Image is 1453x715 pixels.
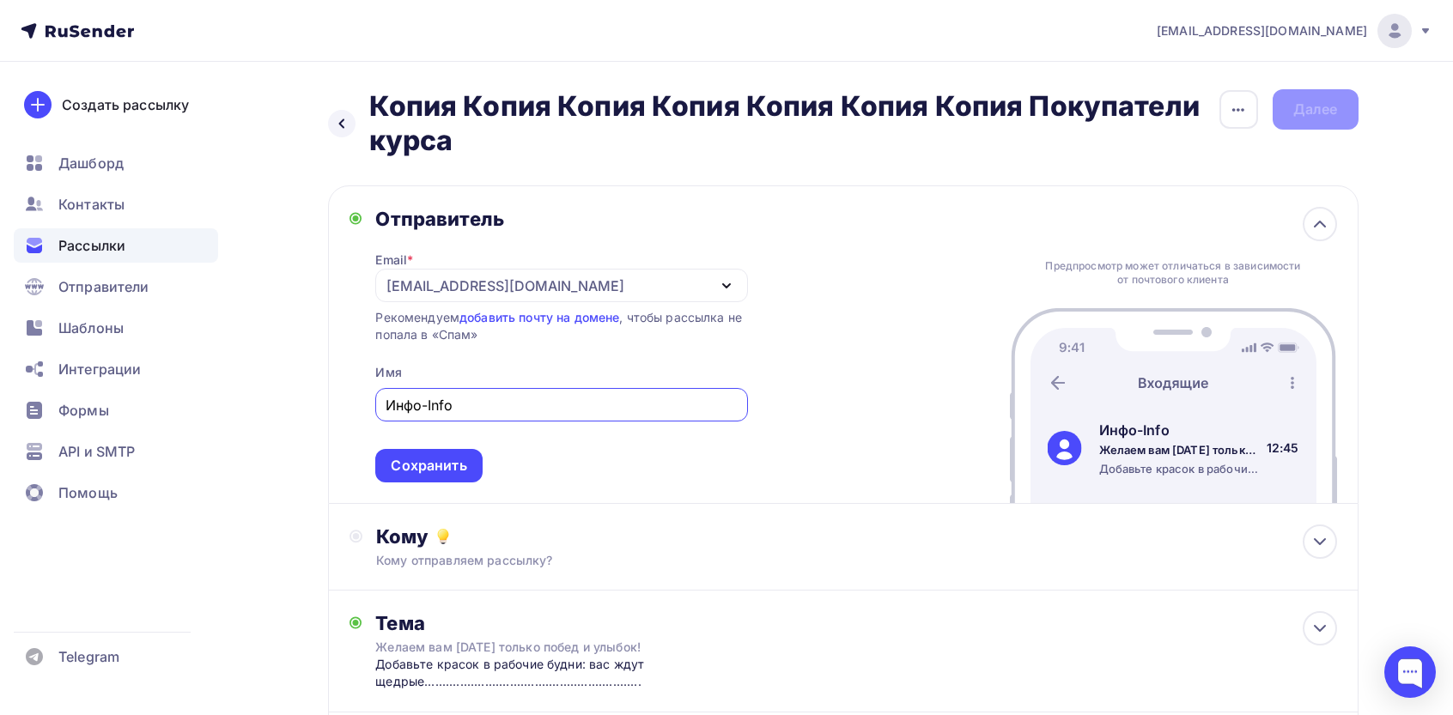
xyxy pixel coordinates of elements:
div: 12:45 [1267,439,1299,457]
div: Кому отправляем рассылку? [376,552,1241,569]
span: Контакты [58,194,125,215]
div: Создать рассылку [62,94,189,115]
a: Шаблоны [14,311,218,345]
div: Имя [375,364,401,381]
div: Добавьте красок в рабочие будни: вас ждут щедрые.................................................... [1099,461,1261,476]
div: Тема [375,611,714,635]
div: Email [375,251,413,269]
a: Дашборд [14,146,218,180]
span: [EMAIL_ADDRESS][DOMAIN_NAME] [1157,22,1367,39]
h2: Копия Копия Копия Копия Копия Копия Копия Покупатели курса [369,89,1219,158]
span: Формы [58,400,109,421]
span: Telegram [58,646,119,667]
div: [EMAIL_ADDRESS][DOMAIN_NAME] [386,276,624,296]
button: [EMAIL_ADDRESS][DOMAIN_NAME] [375,269,747,302]
div: Желаем вам [DATE] только побед и улыбок! [375,639,681,656]
span: Шаблоны [58,318,124,338]
a: [EMAIL_ADDRESS][DOMAIN_NAME] [1157,14,1432,48]
span: Рассылки [58,235,125,256]
span: Отправители [58,276,149,297]
div: Предпросмотр может отличаться в зависимости от почтового клиента [1041,259,1305,287]
div: Рекомендуем , чтобы рассылка не попала в «Спам» [375,309,747,343]
div: Желаем вам [DATE] только побед и улыбок! [1099,442,1261,457]
a: Формы [14,393,218,427]
a: Рассылки [14,228,218,263]
span: Дашборд [58,153,124,173]
div: Кому [376,524,1336,548]
span: Помощь [58,482,118,503]
div: Сохранить [391,456,466,476]
span: Интеграции [58,359,141,379]
a: Отправители [14,270,218,304]
div: Добавьте красок в рабочие будни: вас ждут щедрые.................................................... [375,656,714,691]
span: API и SMTP [58,441,135,462]
div: Инфо-Info [1099,420,1261,440]
a: добавить почту на домене [459,310,619,324]
div: Отправитель [375,207,747,231]
a: Контакты [14,187,218,221]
